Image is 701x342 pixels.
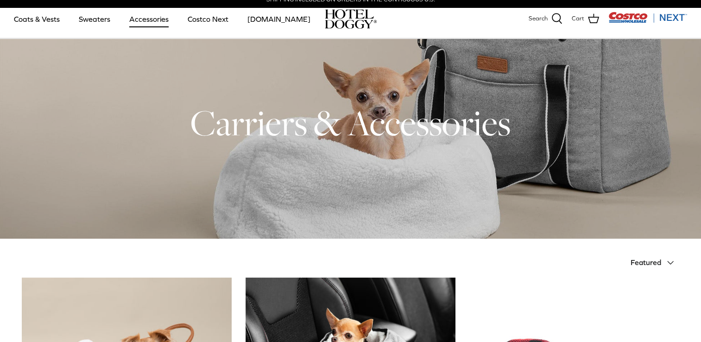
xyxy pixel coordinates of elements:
[529,14,548,24] span: Search
[572,13,599,25] a: Cart
[179,3,237,35] a: Costco Next
[239,3,319,35] a: [DOMAIN_NAME]
[70,3,119,35] a: Sweaters
[22,100,680,146] h1: Carriers & Accessories
[608,12,687,23] img: Costco Next
[608,18,687,25] a: Visit Costco Next
[529,13,562,25] a: Search
[325,9,377,29] a: hoteldoggy.com hoteldoggycom
[631,253,680,273] button: Featured
[572,14,584,24] span: Cart
[6,3,68,35] a: Coats & Vests
[325,9,377,29] img: hoteldoggycom
[631,258,661,266] span: Featured
[121,3,177,35] a: Accessories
